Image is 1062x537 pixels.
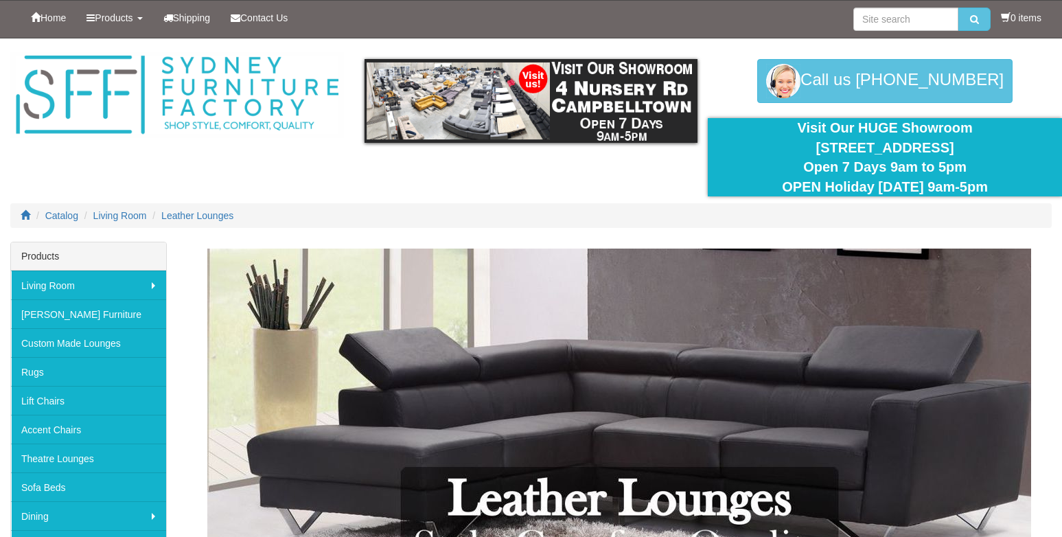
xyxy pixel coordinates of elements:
a: Living Room [11,271,166,299]
span: Contact Us [240,12,288,23]
a: Lift Chairs [11,386,166,415]
a: Rugs [11,357,166,386]
a: [PERSON_NAME] Furniture [11,299,166,328]
input: Site search [853,8,958,31]
div: Visit Our HUGE Showroom [STREET_ADDRESS] Open 7 Days 9am to 5pm OPEN Holiday [DATE] 9am-5pm [718,118,1052,196]
img: showroom.gif [365,59,698,143]
a: Contact Us [220,1,298,35]
span: Home [41,12,66,23]
img: Sydney Furniture Factory [10,52,344,138]
span: Products [95,12,132,23]
a: Catalog [45,210,78,221]
a: Dining [11,501,166,530]
a: Sofa Beds [11,472,166,501]
a: Leather Lounges [161,210,233,221]
span: Shipping [173,12,211,23]
a: Accent Chairs [11,415,166,444]
div: Products [11,242,166,271]
a: Custom Made Lounges [11,328,166,357]
a: Theatre Lounges [11,444,166,472]
a: Shipping [153,1,221,35]
li: 0 items [1001,11,1041,25]
a: Products [76,1,152,35]
a: Home [21,1,76,35]
a: Living Room [93,210,147,221]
